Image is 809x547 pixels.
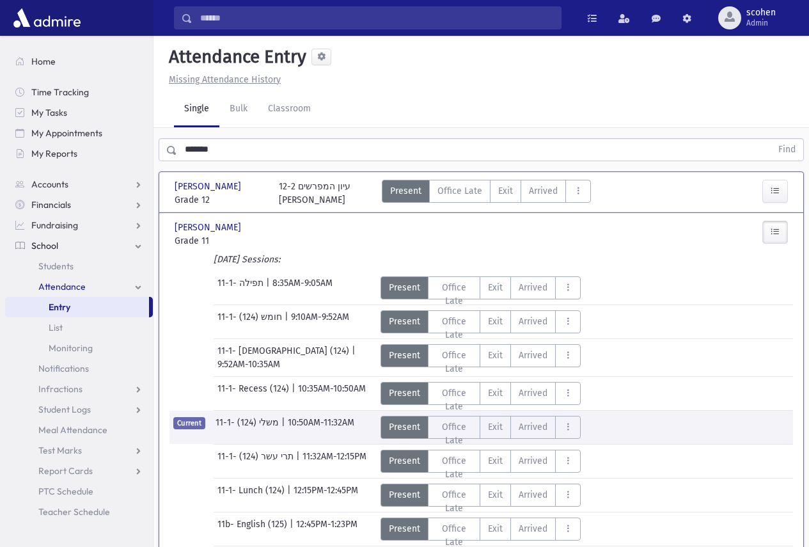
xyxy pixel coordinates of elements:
[285,310,291,333] span: |
[173,417,205,429] span: Current
[352,344,358,358] span: |
[217,310,285,333] span: 11-1- חומש (124)
[164,74,281,85] a: Missing Attendance History
[217,518,290,541] span: 11b- English (125)
[519,349,547,362] span: Arrived
[381,276,581,299] div: AttTypes
[381,484,581,507] div: AttTypes
[217,484,287,507] span: 11-1- Lunch (124)
[381,450,581,473] div: AttTypes
[38,486,93,497] span: PTC Schedule
[488,454,503,468] span: Exit
[217,358,280,371] span: 9:52AM-10:35AM
[389,281,420,294] span: Present
[5,399,153,420] a: Student Logs
[436,420,473,447] span: Office Late
[519,488,547,502] span: Arrived
[5,276,153,297] a: Attendance
[519,420,547,434] span: Arrived
[389,522,420,535] span: Present
[279,180,350,207] div: 12-2 עיון המפרשים [PERSON_NAME]
[296,518,357,541] span: 12:45PM-1:23PM
[389,386,420,400] span: Present
[5,51,153,72] a: Home
[38,281,86,292] span: Attendance
[437,184,482,198] span: Office Late
[381,344,581,367] div: AttTypes
[519,454,547,468] span: Arrived
[488,315,503,328] span: Exit
[49,342,93,354] span: Monitoring
[258,91,321,127] a: Classroom
[436,488,473,515] span: Office Late
[31,199,71,210] span: Financials
[436,454,473,481] span: Office Late
[519,281,547,294] span: Arrived
[216,416,281,439] span: 11-1- משלי (124)
[5,102,153,123] a: My Tasks
[389,488,420,502] span: Present
[217,450,296,473] span: 11-1- תרי עשר (124)
[175,180,244,193] span: [PERSON_NAME]
[389,420,420,434] span: Present
[390,184,421,198] span: Present
[217,276,266,299] span: 11-1- תפילה
[5,461,153,481] a: Report Cards
[5,256,153,276] a: Students
[771,139,803,161] button: Find
[5,215,153,235] a: Fundraising
[31,219,78,231] span: Fundraising
[381,518,581,541] div: AttTypes
[5,379,153,399] a: Infractions
[5,420,153,440] a: Meal Attendance
[389,349,420,362] span: Present
[436,315,473,342] span: Office Late
[381,382,581,405] div: AttTypes
[488,420,503,434] span: Exit
[49,322,63,333] span: List
[5,123,153,143] a: My Appointments
[5,297,149,317] a: Entry
[292,382,298,405] span: |
[5,358,153,379] a: Notifications
[272,276,333,299] span: 8:35AM-9:05AM
[436,386,473,413] span: Office Late
[31,240,58,251] span: School
[288,416,354,439] span: 10:50AM-11:32AM
[38,506,110,518] span: Teacher Schedule
[175,193,266,207] span: Grade 12
[31,178,68,190] span: Accounts
[389,454,420,468] span: Present
[5,338,153,358] a: Monitoring
[5,440,153,461] a: Test Marks
[389,315,420,328] span: Present
[298,382,366,405] span: 10:35AM-10:50AM
[436,349,473,376] span: Office Late
[287,484,294,507] span: |
[217,382,292,405] span: 11-1- Recess (124)
[281,416,288,439] span: |
[5,235,153,256] a: School
[169,74,281,85] u: Missing Attendance History
[38,404,91,415] span: Student Logs
[38,383,82,395] span: Infractions
[214,254,280,265] i: [DATE] Sessions:
[488,281,503,294] span: Exit
[5,194,153,215] a: Financials
[5,317,153,338] a: List
[302,450,366,473] span: 11:32AM-12:15PM
[291,310,349,333] span: 9:10AM-9:52AM
[38,363,89,374] span: Notifications
[5,82,153,102] a: Time Tracking
[529,184,558,198] span: Arrived
[31,127,102,139] span: My Appointments
[175,221,244,234] span: [PERSON_NAME]
[5,143,153,164] a: My Reports
[31,107,67,118] span: My Tasks
[266,276,272,299] span: |
[498,184,513,198] span: Exit
[219,91,258,127] a: Bulk
[488,349,503,362] span: Exit
[294,484,358,507] span: 12:15PM-12:45PM
[5,502,153,522] a: Teacher Schedule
